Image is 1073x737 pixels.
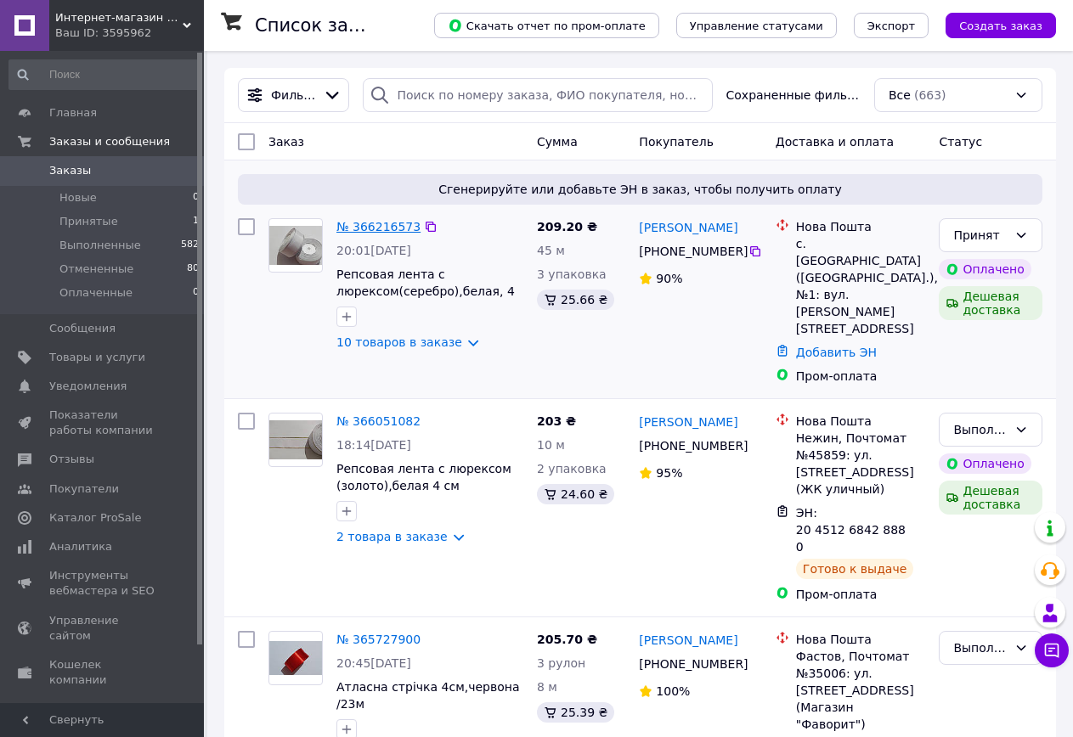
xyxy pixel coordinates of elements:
div: [PHONE_NUMBER] [635,652,748,676]
span: 20:45[DATE] [336,656,411,670]
span: 209.20 ₴ [537,220,597,233]
a: Создать заказ [929,18,1056,31]
span: Каталог ProSale [49,510,141,526]
a: Атласна стрічка 4см,червона /23м [336,680,519,711]
div: Выполнен [953,639,1008,657]
input: Поиск по номеру заказа, ФИО покупателя, номеру телефона, Email, номеру накладной [363,78,713,112]
div: Ваш ID: 3595962 [55,25,204,41]
div: Пром-оплата [796,368,926,385]
span: 2 упаковка [537,462,607,475]
span: 0 [193,285,199,301]
div: [PHONE_NUMBER] [635,434,748,458]
img: Фото товару [269,641,322,674]
span: Главная [49,105,97,121]
span: Показатели работы компании [49,408,157,438]
span: 3 рулон [537,656,585,670]
span: Заказ [268,135,304,149]
button: Создать заказ [946,13,1056,38]
img: Фото товару [269,226,322,266]
span: 45 м [537,244,565,257]
a: Репсовая лента с люрексом(серебро),белая, 4 см [336,267,515,315]
span: Доставка и оплата [776,135,894,149]
button: Скачать отчет по пром-оплате [434,13,659,38]
span: Маркет [49,701,93,717]
a: № 366216573 [336,220,421,233]
span: Кошелек компании [49,657,157,688]
span: 80 [187,262,199,277]
div: Нова Пошта [796,218,926,235]
span: Репсовая лента с люрексом (золото),белая 4 см [336,462,511,492]
div: Оплачено [939,453,1031,474]
span: 18:14[DATE] [336,438,411,452]
span: 100% [656,684,690,698]
div: Выполнен [953,420,1008,439]
span: 90% [656,272,682,285]
span: 3 упаковка [537,267,607,281]
div: Готово к выдаче [796,559,913,579]
span: Выполненные [59,238,141,253]
span: Покупатель [639,135,714,149]
a: Фото товару [268,413,323,467]
span: Сумма [537,135,578,149]
span: Сообщения [49,321,116,336]
span: Управление статусами [690,20,823,32]
a: Фото товару [268,631,323,685]
span: Новые [59,190,97,205]
span: Управление сайтом [49,613,157,644]
span: Сгенерируйте или добавьте ЭН в заказ, чтобы получить оплату [245,181,1036,198]
div: 25.39 ₴ [537,702,614,723]
a: № 366051082 [336,414,421,428]
span: 203 ₴ [537,414,576,428]
span: Заказы [49,163,91,178]
h1: Список заказов [255,15,401,36]
span: Уведомления [49,379,127,394]
span: Отзывы [49,452,94,467]
span: Скачать отчет по пром-оплате [448,18,646,33]
img: Фото товару [269,420,322,460]
span: Принятые [59,214,118,229]
span: Аналитика [49,539,112,554]
span: 95% [656,466,682,480]
a: [PERSON_NAME] [639,219,737,236]
span: (663) [914,88,946,102]
button: Управление статусами [676,13,837,38]
div: Оплачено [939,259,1031,279]
div: Нежин, Почтомат №45859: ул. [STREET_ADDRESS] (ЖК уличный) [796,430,926,498]
span: Создать заказ [959,20,1042,32]
button: Экспорт [854,13,929,38]
span: 1 [193,214,199,229]
a: Добавить ЭН [796,346,877,359]
div: Нова Пошта [796,413,926,430]
span: Экспорт [867,20,915,32]
span: ЭН: 20 4512 6842 8880 [796,506,906,554]
div: [PHONE_NUMBER] [635,239,748,263]
span: Инструменты вебмастера и SEO [49,568,157,599]
div: 24.60 ₴ [537,484,614,504]
a: [PERSON_NAME] [639,414,737,430]
div: с. [GEOGRAPHIC_DATA] ([GEOGRAPHIC_DATA].), №1: вул. [PERSON_NAME][STREET_ADDRESS] [796,235,926,337]
span: Товары и услуги [49,350,145,365]
a: 2 товара в заказе [336,530,448,543]
span: Фильтры [271,87,316,104]
a: 10 товаров в заказе [336,335,462,349]
a: Фото товару [268,218,323,273]
button: Чат с покупателем [1035,633,1069,667]
div: 25.66 ₴ [537,290,614,310]
input: Поиск [8,59,200,90]
div: Пром-оплата [796,586,926,603]
span: Отмененные [59,262,133,277]
span: 20:01[DATE] [336,244,411,257]
a: № 365727900 [336,633,421,646]
span: Интернет-магазин "Маняша" [55,10,183,25]
span: 10 м [537,438,565,452]
div: Дешевая доставка [939,286,1042,320]
span: Покупатели [49,481,119,497]
span: Сохраненные фильтры: [726,87,861,104]
span: 0 [193,190,199,205]
span: 8 м [537,680,557,694]
div: Принят [953,226,1008,245]
span: Заказы и сообщения [49,134,170,149]
span: 205.70 ₴ [537,633,597,646]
